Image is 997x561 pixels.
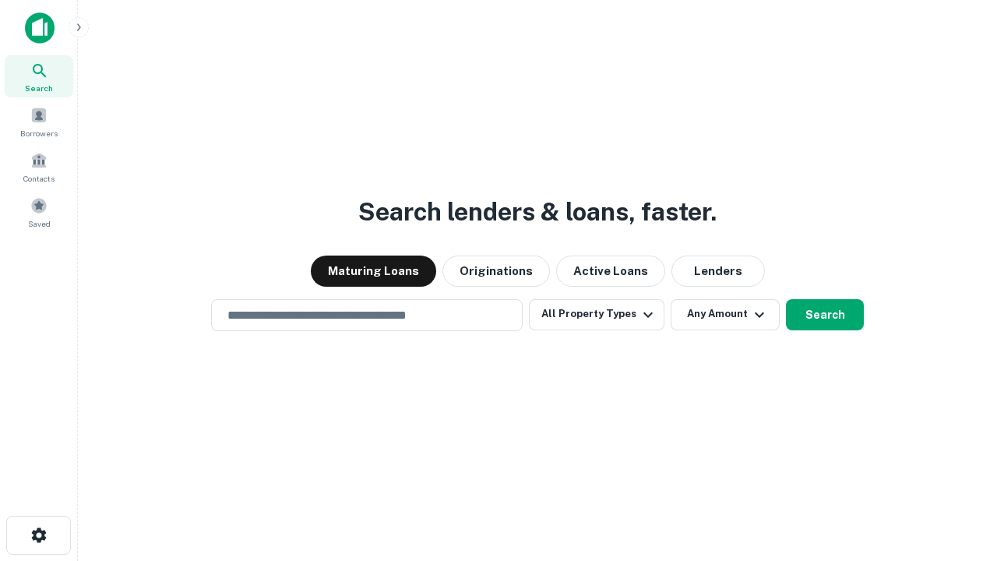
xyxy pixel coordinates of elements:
[5,191,73,233] a: Saved
[556,256,665,287] button: Active Loans
[671,256,765,287] button: Lenders
[671,299,780,330] button: Any Amount
[442,256,550,287] button: Originations
[919,436,997,511] iframe: Chat Widget
[28,217,51,230] span: Saved
[23,172,55,185] span: Contacts
[25,12,55,44] img: capitalize-icon.png
[5,101,73,143] a: Borrowers
[20,127,58,139] span: Borrowers
[25,82,53,94] span: Search
[358,193,717,231] h3: Search lenders & loans, faster.
[5,55,73,97] a: Search
[5,146,73,188] a: Contacts
[786,299,864,330] button: Search
[311,256,436,287] button: Maturing Loans
[529,299,664,330] button: All Property Types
